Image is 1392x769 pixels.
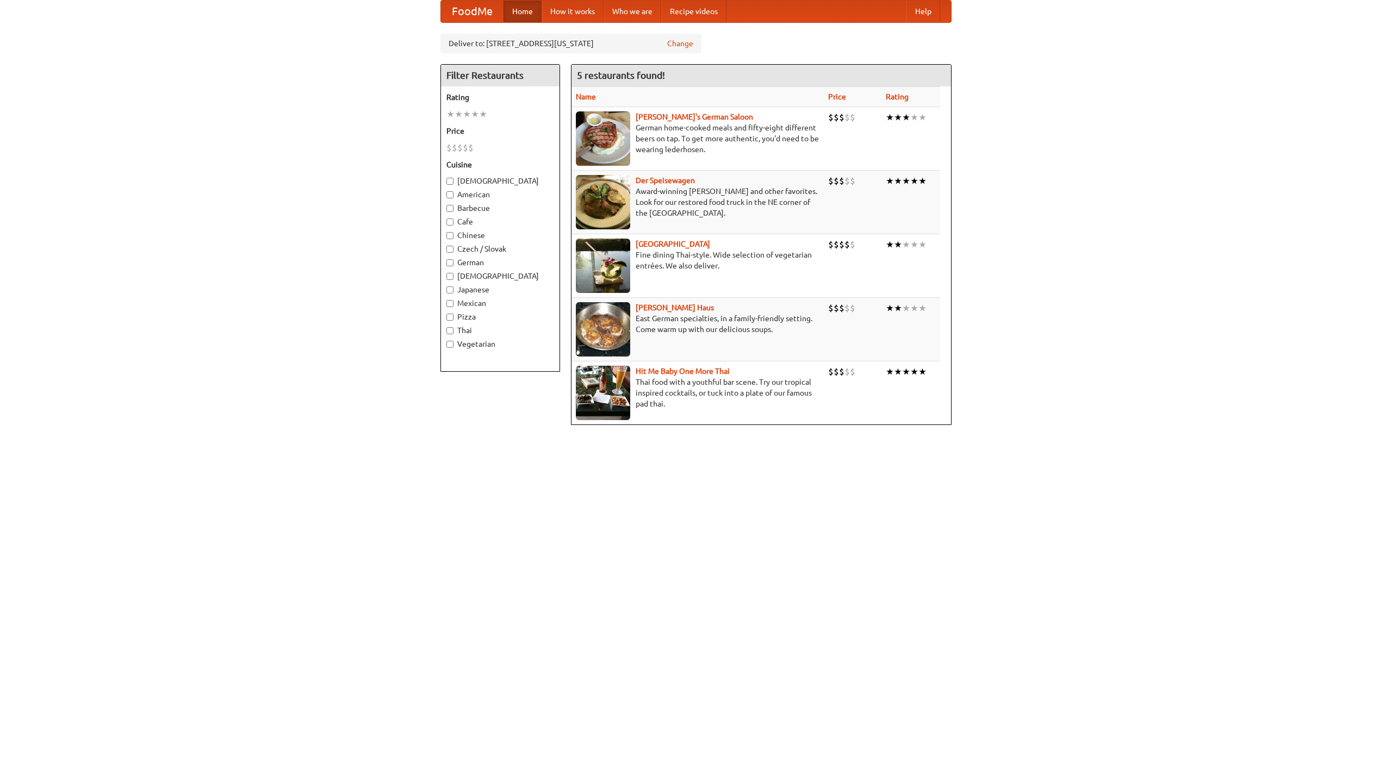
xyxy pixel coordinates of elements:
li: ★ [455,108,463,120]
img: speisewagen.jpg [576,175,630,229]
a: Recipe videos [661,1,726,22]
li: $ [834,175,839,187]
label: Vegetarian [446,339,554,349]
img: esthers.jpg [576,111,630,166]
li: $ [828,302,834,314]
li: $ [839,302,844,314]
a: Name [576,92,596,101]
h5: Rating [446,92,554,103]
li: $ [834,302,839,314]
p: Award-winning [PERSON_NAME] and other favorites. Look for our restored food truck in the NE corne... [576,186,819,218]
li: $ [463,142,468,154]
li: ★ [918,175,927,187]
li: $ [828,175,834,187]
a: Hit Me Baby One More Thai [636,367,730,376]
li: $ [834,239,839,251]
li: $ [844,239,850,251]
p: Thai food with a youthful bar scene. Try our tropical inspired cocktails, or tuck into a plate of... [576,377,819,409]
li: ★ [463,108,471,120]
li: ★ [902,239,910,251]
input: American [446,191,453,198]
input: German [446,259,453,266]
li: ★ [894,302,902,314]
p: German home-cooked meals and fifty-eight different beers on tap. To get more authentic, you'd nee... [576,122,819,155]
li: ★ [910,302,918,314]
li: ★ [918,111,927,123]
li: ★ [894,111,902,123]
li: $ [850,239,855,251]
li: ★ [894,239,902,251]
li: ★ [894,175,902,187]
li: ★ [918,239,927,251]
p: Fine dining Thai-style. Wide selection of vegetarian entrées. We also deliver. [576,249,819,271]
li: ★ [886,366,894,378]
li: $ [828,366,834,378]
a: Home [504,1,542,22]
li: ★ [902,302,910,314]
li: ★ [471,108,479,120]
li: $ [844,111,850,123]
input: Cafe [446,218,453,226]
li: $ [839,366,844,378]
a: FoodMe [441,1,504,22]
li: $ [452,142,457,154]
h5: Cuisine [446,159,554,170]
label: Pizza [446,311,554,322]
input: Pizza [446,314,453,321]
li: $ [828,111,834,123]
input: [DEMOGRAPHIC_DATA] [446,178,453,185]
label: American [446,189,554,200]
a: [PERSON_NAME] Haus [636,303,714,312]
li: $ [457,142,463,154]
input: [DEMOGRAPHIC_DATA] [446,273,453,280]
li: ★ [479,108,487,120]
input: Czech / Slovak [446,246,453,253]
label: Thai [446,325,554,336]
b: Der Speisewagen [636,176,695,185]
label: [DEMOGRAPHIC_DATA] [446,176,554,186]
p: East German specialties, in a family-friendly setting. Come warm up with our delicious soups. [576,313,819,335]
img: satay.jpg [576,239,630,293]
li: $ [844,366,850,378]
a: Change [667,38,693,49]
li: ★ [902,366,910,378]
img: kohlhaus.jpg [576,302,630,357]
a: Price [828,92,846,101]
a: [GEOGRAPHIC_DATA] [636,240,710,248]
input: Japanese [446,286,453,293]
li: $ [834,366,839,378]
input: Vegetarian [446,341,453,348]
li: $ [834,111,839,123]
li: ★ [918,366,927,378]
li: $ [468,142,474,154]
li: $ [839,239,844,251]
li: ★ [886,302,894,314]
li: $ [850,366,855,378]
b: [PERSON_NAME]'s German Saloon [636,112,753,121]
li: $ [850,175,855,187]
div: Deliver to: [STREET_ADDRESS][US_STATE] [440,34,701,53]
input: Thai [446,327,453,334]
input: Mexican [446,300,453,307]
label: Chinese [446,230,554,241]
li: $ [446,142,452,154]
li: ★ [894,366,902,378]
li: $ [850,111,855,123]
a: How it works [542,1,604,22]
li: ★ [910,111,918,123]
li: ★ [902,175,910,187]
li: ★ [910,239,918,251]
li: ★ [918,302,927,314]
li: $ [844,302,850,314]
a: Help [906,1,940,22]
li: ★ [902,111,910,123]
a: Rating [886,92,909,101]
label: [DEMOGRAPHIC_DATA] [446,271,554,282]
li: $ [844,175,850,187]
label: Mexican [446,298,554,309]
label: Czech / Slovak [446,243,554,254]
li: $ [839,175,844,187]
